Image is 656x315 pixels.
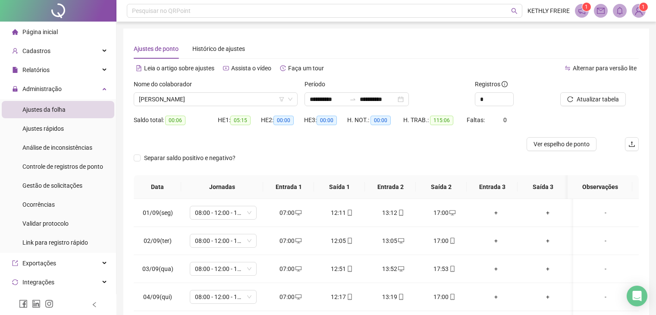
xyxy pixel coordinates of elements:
[22,85,62,92] span: Administração
[223,65,229,71] span: youtube
[529,236,566,246] div: +
[22,220,69,227] span: Validar protocolo
[271,236,309,246] div: 07:00
[12,86,18,92] span: lock
[426,264,463,274] div: 17:53
[580,236,631,246] div: -
[181,175,263,199] th: Jornadas
[323,264,361,274] div: 12:51
[295,238,301,244] span: desktop
[218,115,261,125] div: HE 1:
[616,7,624,15] span: bell
[573,65,637,72] span: Alternar para versão lite
[139,93,292,106] span: CLESSIO VICENTE DE SOUZA
[263,175,314,199] th: Entrada 1
[195,262,251,275] span: 08:00 - 12:00 - 13:00 - 18:00
[349,96,356,103] span: swap-right
[288,97,293,102] span: down
[134,115,218,125] div: Saldo total:
[527,137,596,151] button: Ver espelho de ponto
[22,201,55,208] span: Ocorrências
[231,65,271,72] span: Assista o vídeo
[426,236,463,246] div: 17:00
[22,279,54,286] span: Integrações
[45,299,53,308] span: instagram
[577,94,619,104] span: Atualizar tabela
[349,96,356,103] span: to
[22,47,50,54] span: Cadastros
[642,4,645,10] span: 1
[323,236,361,246] div: 12:05
[568,175,632,199] th: Observações
[295,294,301,300] span: desktop
[144,237,172,244] span: 02/09(ter)
[628,141,635,148] span: upload
[477,292,515,302] div: +
[12,279,18,285] span: sync
[295,210,301,216] span: desktop
[527,6,570,16] span: KETHLY FREIRE
[597,7,605,15] span: mail
[304,79,331,89] label: Período
[374,208,412,217] div: 13:12
[632,4,645,17] img: 82759
[12,67,18,73] span: file
[230,116,251,125] span: 05:15
[449,210,455,216] span: desktop
[397,266,404,272] span: desktop
[534,139,590,149] span: Ver espelho de ponto
[449,266,455,272] span: mobile
[416,175,467,199] th: Saída 2
[295,266,301,272] span: desktop
[426,208,463,217] div: 17:00
[582,3,591,11] sup: 1
[22,28,58,35] span: Página inicial
[511,8,518,14] span: search
[346,294,353,300] span: mobile
[503,117,507,123] span: 0
[365,175,416,199] th: Entrada 2
[574,182,625,192] span: Observações
[580,264,631,274] div: -
[22,182,82,189] span: Gestão de solicitações
[12,48,18,54] span: user-add
[271,264,309,274] div: 07:00
[323,292,361,302] div: 12:17
[271,292,309,302] div: 07:00
[12,29,18,35] span: home
[477,236,515,246] div: +
[288,65,324,72] span: Faça um tour
[585,4,588,10] span: 1
[19,299,28,308] span: facebook
[580,292,631,302] div: -
[22,106,66,113] span: Ajustes da folha
[136,65,142,71] span: file-text
[449,294,455,300] span: mobile
[134,175,181,199] th: Data
[347,115,403,125] div: H. NOT.:
[397,238,404,244] span: desktop
[475,79,508,89] span: Registros
[529,208,566,217] div: +
[134,79,198,89] label: Nome do colaborador
[314,175,365,199] th: Saída 1
[134,45,179,52] span: Ajustes de ponto
[304,115,347,125] div: HE 3:
[397,210,404,216] span: mobile
[22,163,103,170] span: Controle de registros de ponto
[426,292,463,302] div: 17:00
[477,208,515,217] div: +
[370,116,391,125] span: 00:00
[280,65,286,71] span: history
[165,116,185,125] span: 00:06
[403,115,466,125] div: H. TRAB.:
[195,206,251,219] span: 08:00 - 12:00 - 13:00 - 18:00
[22,260,56,267] span: Exportações
[22,125,64,132] span: Ajustes rápidos
[567,96,573,102] span: reload
[142,265,173,272] span: 03/09(qua)
[141,153,239,163] span: Separar saldo positivo e negativo?
[580,208,631,217] div: -
[261,115,304,125] div: HE 2:
[195,234,251,247] span: 08:00 - 12:00 - 13:00 - 18:00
